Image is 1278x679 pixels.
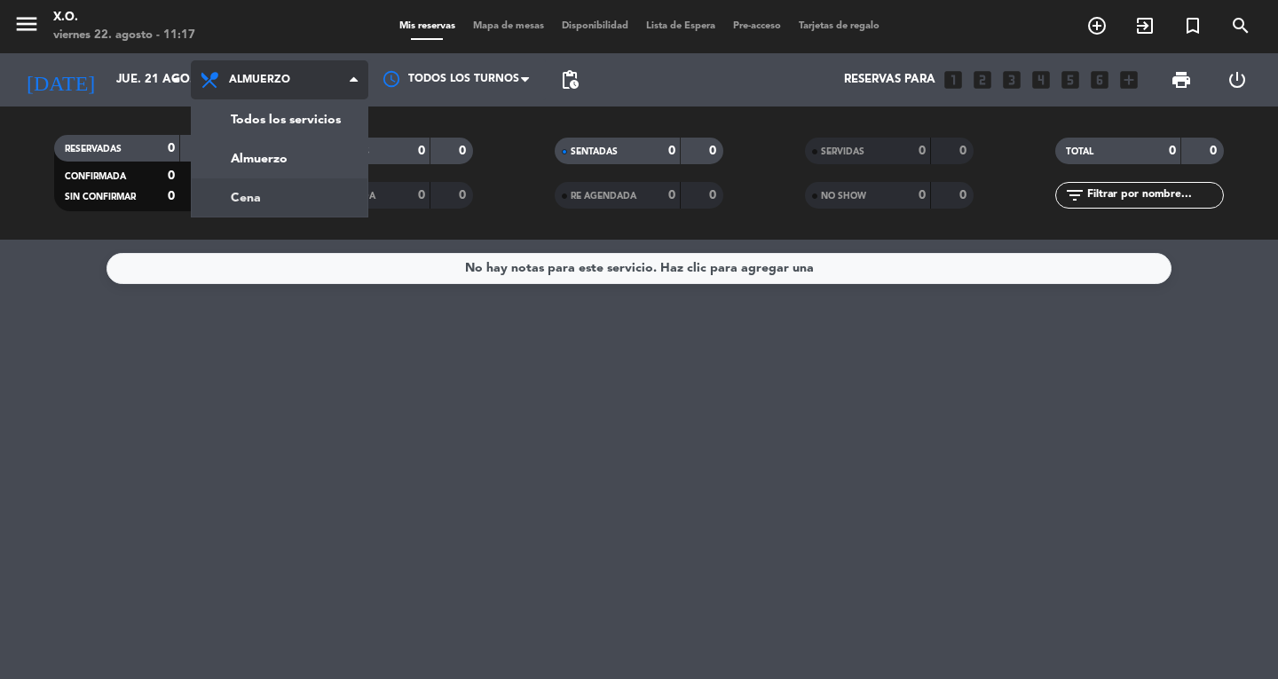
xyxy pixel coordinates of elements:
[1230,15,1251,36] i: search
[229,74,290,86] span: Almuerzo
[165,69,186,91] i: arrow_drop_down
[959,189,970,201] strong: 0
[53,9,195,27] div: X.O.
[571,147,618,156] span: SENTADAS
[168,190,175,202] strong: 0
[959,145,970,157] strong: 0
[1066,147,1093,156] span: TOTAL
[709,189,720,201] strong: 0
[192,139,367,178] a: Almuerzo
[1059,68,1082,91] i: looks_5
[1085,186,1223,205] input: Filtrar por nombre...
[1209,53,1265,107] div: LOG OUT
[919,145,926,157] strong: 0
[1182,15,1203,36] i: turned_in_not
[919,189,926,201] strong: 0
[790,21,888,31] span: Tarjetas de regalo
[1227,69,1248,91] i: power_settings_new
[553,21,637,31] span: Disponibilidad
[844,73,935,87] span: Reservas para
[637,21,724,31] span: Lista de Espera
[559,69,580,91] span: pending_actions
[1169,145,1176,157] strong: 0
[942,68,965,91] i: looks_one
[1086,15,1108,36] i: add_circle_outline
[1029,68,1053,91] i: looks_4
[192,178,367,217] a: Cena
[1064,185,1085,206] i: filter_list
[1000,68,1023,91] i: looks_3
[168,170,175,182] strong: 0
[571,192,636,201] span: RE AGENDADA
[459,189,469,201] strong: 0
[13,11,40,43] button: menu
[821,192,866,201] span: NO SHOW
[13,60,107,99] i: [DATE]
[418,145,425,157] strong: 0
[724,21,790,31] span: Pre-acceso
[390,21,464,31] span: Mis reservas
[1134,15,1156,36] i: exit_to_app
[1210,145,1220,157] strong: 0
[53,27,195,44] div: viernes 22. agosto - 11:17
[709,145,720,157] strong: 0
[459,145,469,157] strong: 0
[65,145,122,154] span: RESERVADAS
[464,21,553,31] span: Mapa de mesas
[668,145,675,157] strong: 0
[1171,69,1192,91] span: print
[1088,68,1111,91] i: looks_6
[465,258,814,279] div: No hay notas para este servicio. Haz clic para agregar una
[168,142,175,154] strong: 0
[65,193,136,201] span: SIN CONFIRMAR
[192,100,367,139] a: Todos los servicios
[971,68,994,91] i: looks_two
[1117,68,1140,91] i: add_box
[668,189,675,201] strong: 0
[821,147,864,156] span: SERVIDAS
[65,172,126,181] span: CONFIRMADA
[418,189,425,201] strong: 0
[13,11,40,37] i: menu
